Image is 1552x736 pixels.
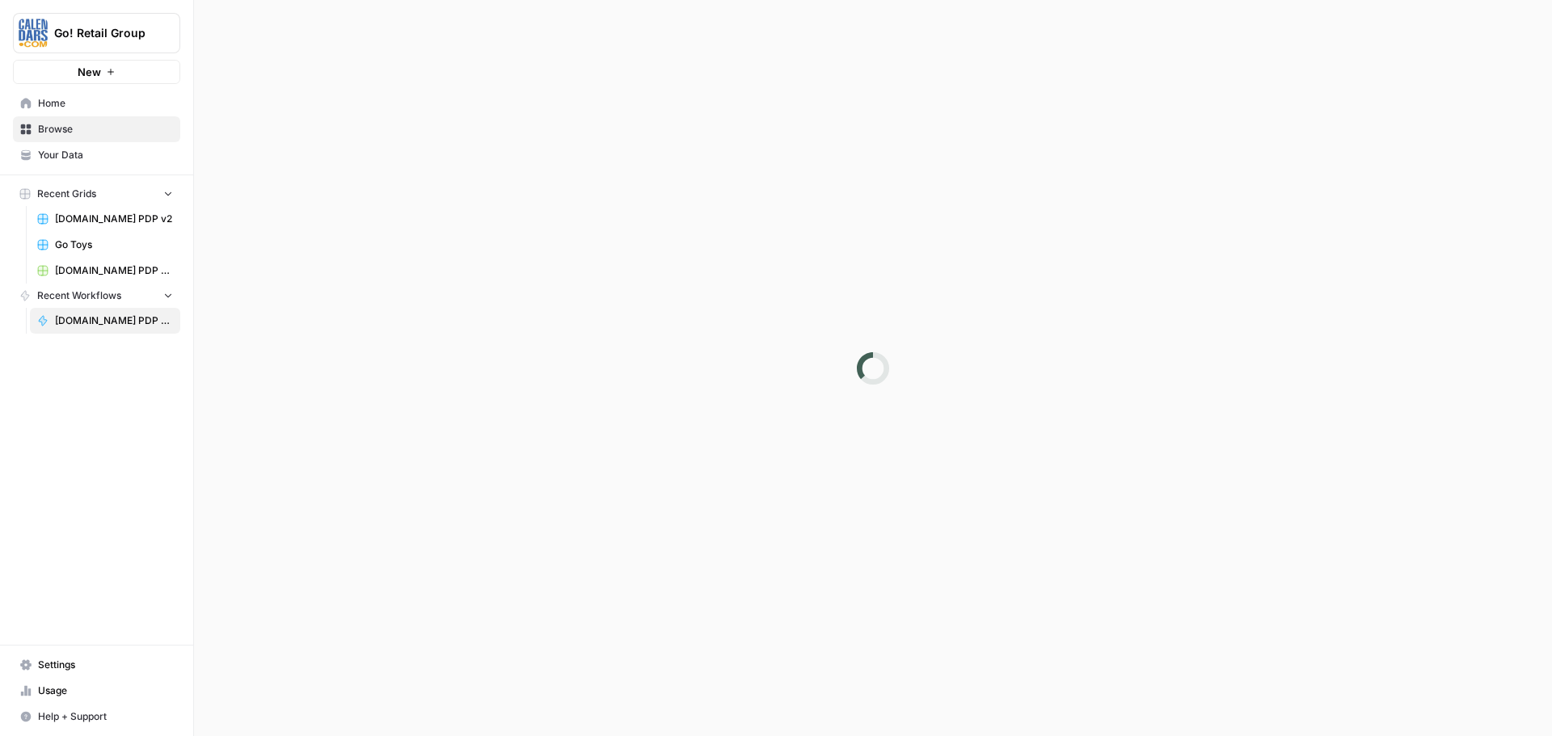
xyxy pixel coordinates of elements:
[55,313,173,328] span: [DOMAIN_NAME] PDP Enrichment
[13,704,180,730] button: Help + Support
[37,187,96,201] span: Recent Grids
[13,182,180,206] button: Recent Grids
[38,148,173,162] span: Your Data
[55,238,173,252] span: Go Toys
[13,678,180,704] a: Usage
[78,64,101,80] span: New
[30,206,180,232] a: [DOMAIN_NAME] PDP v2
[55,263,173,278] span: [DOMAIN_NAME] PDP Enrichment Grid
[38,658,173,672] span: Settings
[13,90,180,116] a: Home
[38,709,173,724] span: Help + Support
[13,116,180,142] a: Browse
[38,122,173,137] span: Browse
[19,19,48,48] img: Go! Retail Group Logo
[30,308,180,334] a: [DOMAIN_NAME] PDP Enrichment
[55,212,173,226] span: [DOMAIN_NAME] PDP v2
[13,60,180,84] button: New
[13,13,180,53] button: Workspace: Go! Retail Group
[37,288,121,303] span: Recent Workflows
[38,96,173,111] span: Home
[13,652,180,678] a: Settings
[13,142,180,168] a: Your Data
[54,25,152,41] span: Go! Retail Group
[30,232,180,258] a: Go Toys
[30,258,180,284] a: [DOMAIN_NAME] PDP Enrichment Grid
[38,683,173,698] span: Usage
[13,284,180,308] button: Recent Workflows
